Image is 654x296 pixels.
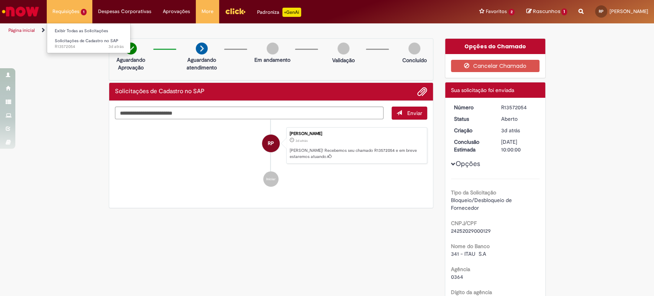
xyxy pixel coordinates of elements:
[125,43,137,54] img: check-circle-green.png
[8,27,35,33] a: Página inicial
[196,43,208,54] img: arrow-next.png
[610,8,648,15] span: [PERSON_NAME]
[448,115,495,123] dt: Status
[407,110,422,117] span: Enviar
[445,39,545,54] div: Opções do Chamado
[98,8,151,15] span: Despesas Corporativas
[533,8,560,15] span: Rascunhos
[448,127,495,134] dt: Criação
[501,138,537,153] div: [DATE] 10:00:00
[115,127,428,164] li: Rafaela De Jesus Pereira
[115,88,205,95] h2: Solicitações de Cadastro no SAP Histórico de tíquete
[501,127,520,134] time: 26/09/2025 17:32:49
[451,273,463,280] span: 0364
[268,134,274,153] span: RP
[561,8,567,15] span: 1
[392,107,427,120] button: Enviar
[332,56,355,64] p: Validação
[295,138,308,143] span: 3d atrás
[257,8,301,17] div: Padroniza
[451,197,513,211] span: Bloqueio/Desbloqueio de Fornecedor
[451,250,486,257] span: 341 - ITAU S.A
[486,8,507,15] span: Favoritos
[451,189,496,196] b: Tipo da Solicitação
[451,266,470,273] b: Agência
[501,127,520,134] span: 3d atrás
[501,104,537,111] div: R13572054
[115,120,428,195] ul: Histórico de tíquete
[451,243,490,250] b: Nome do Banco
[451,227,491,234] span: 24252029000129
[295,138,308,143] time: 26/09/2025 17:32:49
[451,87,514,94] span: Sua solicitação foi enviada
[267,43,279,54] img: img-circle-grey.png
[55,44,124,50] span: R13572054
[108,44,124,49] span: 3d atrás
[163,8,190,15] span: Aprovações
[599,9,603,14] span: RP
[402,56,426,64] p: Concluído
[451,220,477,227] b: CNPJ/CPF
[202,8,213,15] span: More
[1,4,40,19] img: ServiceNow
[254,56,290,64] p: Em andamento
[52,8,79,15] span: Requisições
[47,37,131,51] a: Aberto R13572054 : Solicitações de Cadastro no SAP
[47,23,131,53] ul: Requisições
[6,23,430,38] ul: Trilhas de página
[81,9,87,15] span: 1
[262,135,280,152] div: Rafaela De Jesus Pereira
[55,38,118,44] span: Solicitações de Cadastro no SAP
[115,107,384,120] textarea: Digite sua mensagem aqui...
[282,8,301,17] p: +GenAi
[448,138,495,153] dt: Conclusão Estimada
[338,43,349,54] img: img-circle-grey.png
[112,56,149,71] p: Aguardando Aprovação
[47,27,131,35] a: Exibir Todas as Solicitações
[451,60,539,72] button: Cancelar Chamado
[290,132,423,136] div: [PERSON_NAME]
[108,44,124,49] time: 26/09/2025 17:32:50
[417,87,427,97] button: Adicionar anexos
[408,43,420,54] img: img-circle-grey.png
[501,115,537,123] div: Aberto
[225,5,246,17] img: click_logo_yellow_360x200.png
[508,9,515,15] span: 2
[501,127,537,134] div: 26/09/2025 17:32:49
[451,289,492,296] b: Dígito da agência
[526,8,567,15] a: Rascunhos
[183,56,220,71] p: Aguardando atendimento
[448,104,495,111] dt: Número
[290,148,423,160] p: [PERSON_NAME]! Recebemos seu chamado R13572054 e em breve estaremos atuando.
